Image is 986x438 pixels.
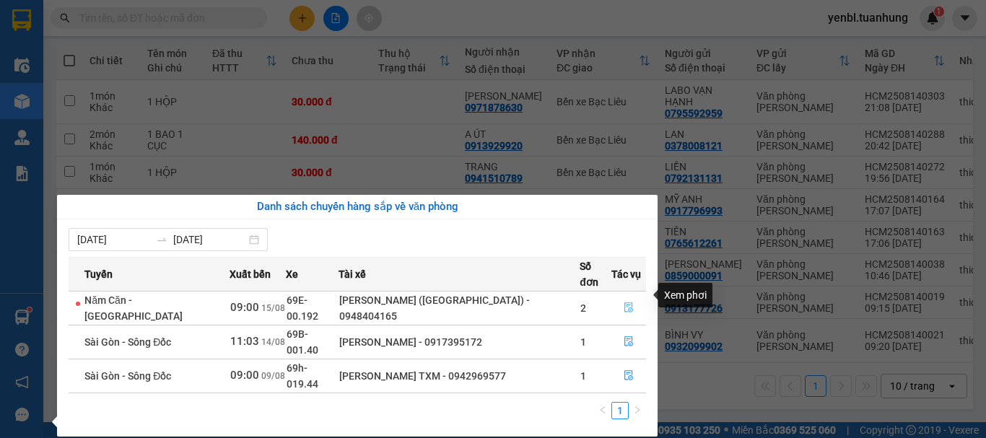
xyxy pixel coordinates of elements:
span: Tuyến [84,266,113,282]
button: right [629,402,646,419]
div: [PERSON_NAME] - 0917395172 [339,334,579,350]
div: Xem phơi [658,283,712,307]
span: 69B-001.40 [287,328,318,356]
button: file-done [612,364,645,387]
span: Sài Gòn - Sông Đốc [84,336,171,348]
span: 1 [580,336,586,348]
span: to [156,234,167,245]
div: Danh sách chuyến hàng sắp về văn phòng [69,198,646,216]
span: 11:03 [230,335,259,348]
span: Tài xế [339,266,366,282]
li: Next Page [629,402,646,419]
span: 09:00 [230,369,259,382]
span: 2 [580,302,586,314]
button: file-done [612,330,645,354]
span: left [598,406,607,414]
li: Previous Page [594,402,611,419]
input: Từ ngày [77,232,150,248]
span: 69E-00.192 [287,294,318,322]
span: 1 [580,370,586,382]
div: [PERSON_NAME] TXM - 0942969577 [339,368,579,384]
span: 14/08 [261,337,285,347]
li: 1 [611,402,629,419]
span: Sài Gòn - Sông Đốc [84,370,171,382]
span: swap-right [156,234,167,245]
span: file-done [624,302,634,314]
div: [PERSON_NAME] ([GEOGRAPHIC_DATA]) - 0948404165 [339,292,579,324]
input: Đến ngày [173,232,246,248]
span: 09:00 [230,301,259,314]
span: Xuất bến [230,266,271,282]
span: Tác vụ [611,266,641,282]
span: 15/08 [261,303,285,313]
span: 69h-019.44 [287,362,318,390]
span: Năm Căn - [GEOGRAPHIC_DATA] [84,294,183,322]
button: file-done [612,297,645,320]
span: 09/08 [261,371,285,381]
a: 1 [612,403,628,419]
button: left [594,402,611,419]
span: Số đơn [580,258,611,290]
span: Xe [286,266,298,282]
span: file-done [624,336,634,348]
span: right [633,406,642,414]
span: file-done [624,370,634,382]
